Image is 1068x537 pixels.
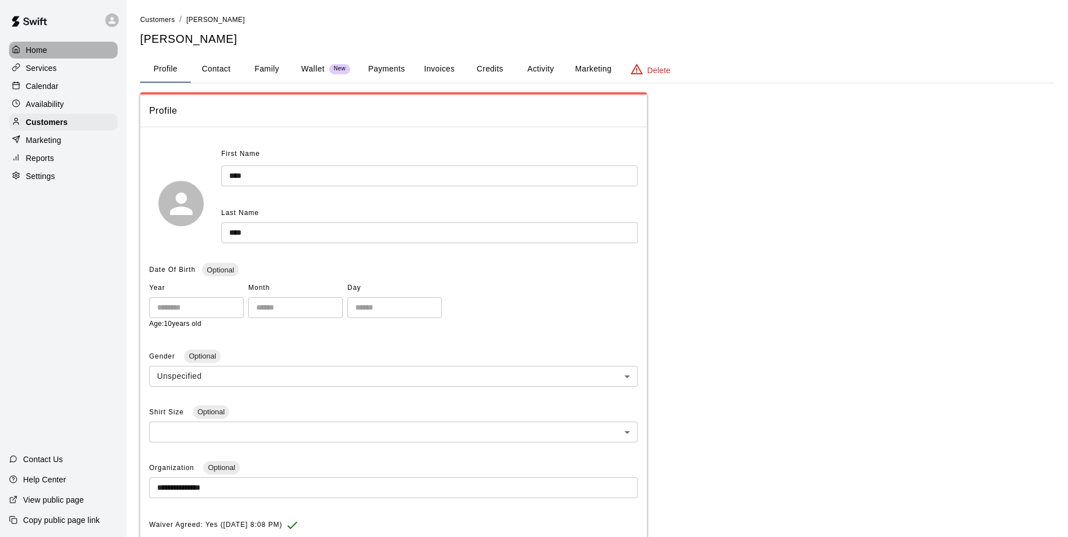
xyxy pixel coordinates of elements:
[9,150,118,167] a: Reports
[26,99,64,110] p: Availability
[149,408,186,416] span: Shirt Size
[647,65,671,76] p: Delete
[23,454,63,465] p: Contact Us
[464,56,515,83] button: Credits
[140,56,1054,83] div: basic tabs example
[9,114,118,131] a: Customers
[9,42,118,59] a: Home
[221,209,259,217] span: Last Name
[149,104,638,118] span: Profile
[149,464,196,472] span: Organization
[186,16,245,24] span: [PERSON_NAME]
[26,62,57,74] p: Services
[566,56,620,83] button: Marketing
[359,56,414,83] button: Payments
[26,44,47,56] p: Home
[9,78,118,95] a: Calendar
[184,352,220,360] span: Optional
[149,279,244,297] span: Year
[149,366,638,387] div: Unspecified
[26,153,54,164] p: Reports
[26,117,68,128] p: Customers
[221,145,260,163] span: First Name
[191,56,242,83] button: Contact
[23,494,84,505] p: View public page
[140,14,1054,26] nav: breadcrumb
[23,474,66,485] p: Help Center
[9,96,118,113] a: Availability
[26,80,59,92] p: Calendar
[180,14,182,25] li: /
[347,279,442,297] span: Day
[203,463,239,472] span: Optional
[9,132,118,149] a: Marketing
[329,65,350,73] span: New
[242,56,292,83] button: Family
[140,16,175,24] span: Customers
[23,514,100,526] p: Copy public page link
[301,63,325,75] p: Wallet
[140,15,175,24] a: Customers
[140,56,191,83] button: Profile
[9,168,118,185] a: Settings
[26,135,61,146] p: Marketing
[149,352,177,360] span: Gender
[149,266,195,274] span: Date Of Birth
[149,320,202,328] span: Age: 10 years old
[9,60,118,77] a: Services
[515,56,566,83] button: Activity
[202,266,238,274] span: Optional
[248,279,343,297] span: Month
[140,32,1054,47] h5: [PERSON_NAME]
[26,171,55,182] p: Settings
[193,408,229,416] span: Optional
[149,516,282,534] span: Waiver Agreed: Yes ([DATE] 8:08 PM)
[414,56,464,83] button: Invoices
